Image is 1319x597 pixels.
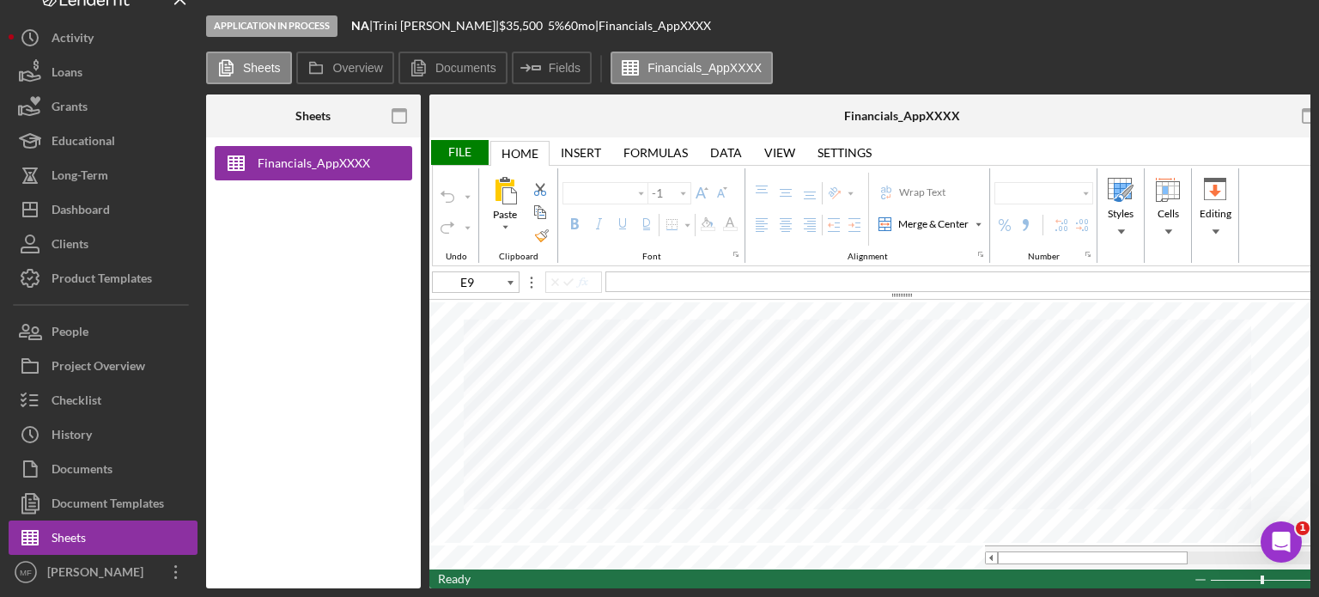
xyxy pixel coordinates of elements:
div: Clipboard [479,168,558,263]
div: Product Templates [52,261,152,300]
button: People [9,314,198,349]
button: Activity [9,21,198,55]
div: Undo [441,252,471,262]
div: 60 mo [564,19,595,33]
div: Sheets [52,521,86,559]
div: Settings [818,146,872,160]
div: Clients [52,227,88,265]
div: Sheets [295,109,331,123]
div: Number [1024,252,1064,262]
div: | Financials_AppXXXX [595,19,711,33]
div: Styles [1098,173,1143,241]
a: Project Overview [9,349,198,383]
div: File [429,140,489,165]
div: [PERSON_NAME] [43,555,155,594]
div: Data [699,140,753,165]
button: Checklist [9,383,198,417]
label: Overview [333,61,383,75]
b: NA [351,18,369,33]
span: $35,500 [499,18,543,33]
label: Documents [435,61,496,75]
div: Settings [806,140,883,165]
label: Financials_AppXXXX [647,61,762,75]
div: Documents [52,452,112,490]
div: Number [990,168,1097,263]
button: Overview [296,52,394,84]
button: Financials_AppXXXX [215,146,412,180]
div: History [52,417,92,456]
div: Document Templates [52,486,164,525]
div: Editing [1193,173,1237,241]
div: View [764,146,795,160]
div: Checklist [52,383,101,422]
button: Clients [9,227,198,261]
div: Formulas [623,146,688,160]
span: 1 [1296,521,1310,535]
div: Data [710,146,742,160]
div: Cut [530,179,550,199]
button: Document Templates [9,486,198,521]
div: Educational [52,124,115,162]
div: Zoom [1261,576,1264,584]
button: Grants [9,89,198,124]
div: Home [490,141,550,166]
label: Sheets [243,61,281,75]
button: Dashboard [9,192,198,227]
text: MF [20,568,32,577]
span: Ready [438,571,471,586]
div: Financials_AppXXXX [258,146,370,180]
div: Font Family [562,182,648,204]
div: Copy [530,202,550,222]
div: 5 % [548,19,564,33]
div: Dashboard [52,192,110,231]
div: Formulas [612,140,699,165]
div: Zoom [1210,570,1317,588]
div: Font [638,252,666,262]
button: Educational [9,124,198,158]
div: People [52,314,88,353]
div: In Ready mode [438,570,471,588]
div: Activity [52,21,94,59]
div: Styles [1104,206,1137,222]
div: Application In Process [206,15,337,37]
div: Clipboard [495,252,543,262]
label: Format Painter [532,225,552,246]
button: Loans [9,55,198,89]
div: Paste [489,207,520,222]
div: Loans [52,55,82,94]
button: Sheets [206,52,292,84]
button: Sheets [9,521,198,555]
div: Paste All [483,174,527,241]
div: Merge & Center [875,214,985,235]
div: Merge & Center [876,215,972,234]
button: Documents [9,452,198,486]
button: Financials_AppXXXX [611,52,773,84]
div: Project Overview [52,349,145,387]
label: Fields [549,61,580,75]
div: View [753,140,806,165]
button: Long-Term [9,158,198,192]
div: Grants [52,89,88,128]
div: Trini [PERSON_NAME] | [373,19,499,33]
button: History [9,417,198,452]
div: Font [558,168,745,263]
div: Zoom Out [1194,570,1207,589]
div: Long-Term [52,158,108,197]
div: Merge & Center [895,216,972,232]
div: | [351,19,373,33]
div: Alignment [745,168,990,263]
button: Product Templates [9,261,198,295]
